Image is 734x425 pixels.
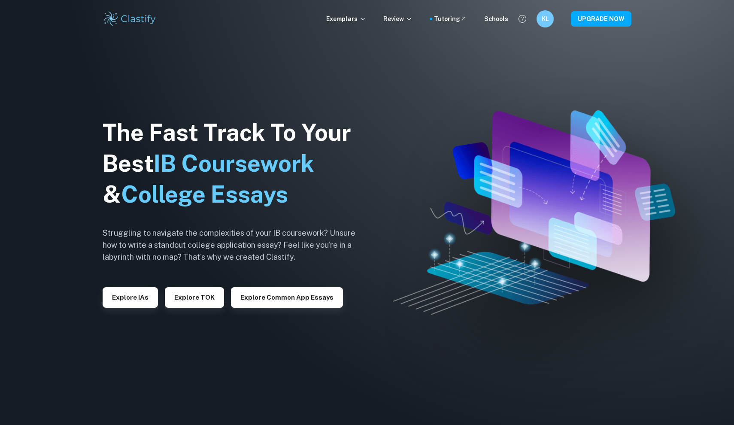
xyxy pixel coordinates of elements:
a: Tutoring [434,14,467,24]
button: UPGRADE NOW [571,11,631,27]
button: Explore IAs [103,287,158,308]
img: Clastify hero [393,110,675,314]
button: KL [537,10,554,27]
h1: The Fast Track To Your Best & [103,117,369,210]
a: Explore TOK [165,293,224,301]
button: Help and Feedback [515,12,530,26]
button: Explore Common App essays [231,287,343,308]
p: Exemplars [326,14,366,24]
a: Explore IAs [103,293,158,301]
h6: Struggling to navigate the complexities of your IB coursework? Unsure how to write a standout col... [103,227,369,263]
h6: KL [540,14,550,24]
span: College Essays [121,181,288,208]
img: Clastify logo [103,10,157,27]
button: Explore TOK [165,287,224,308]
span: IB Coursework [154,150,314,177]
a: Schools [484,14,508,24]
a: Explore Common App essays [231,293,343,301]
p: Review [383,14,412,24]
